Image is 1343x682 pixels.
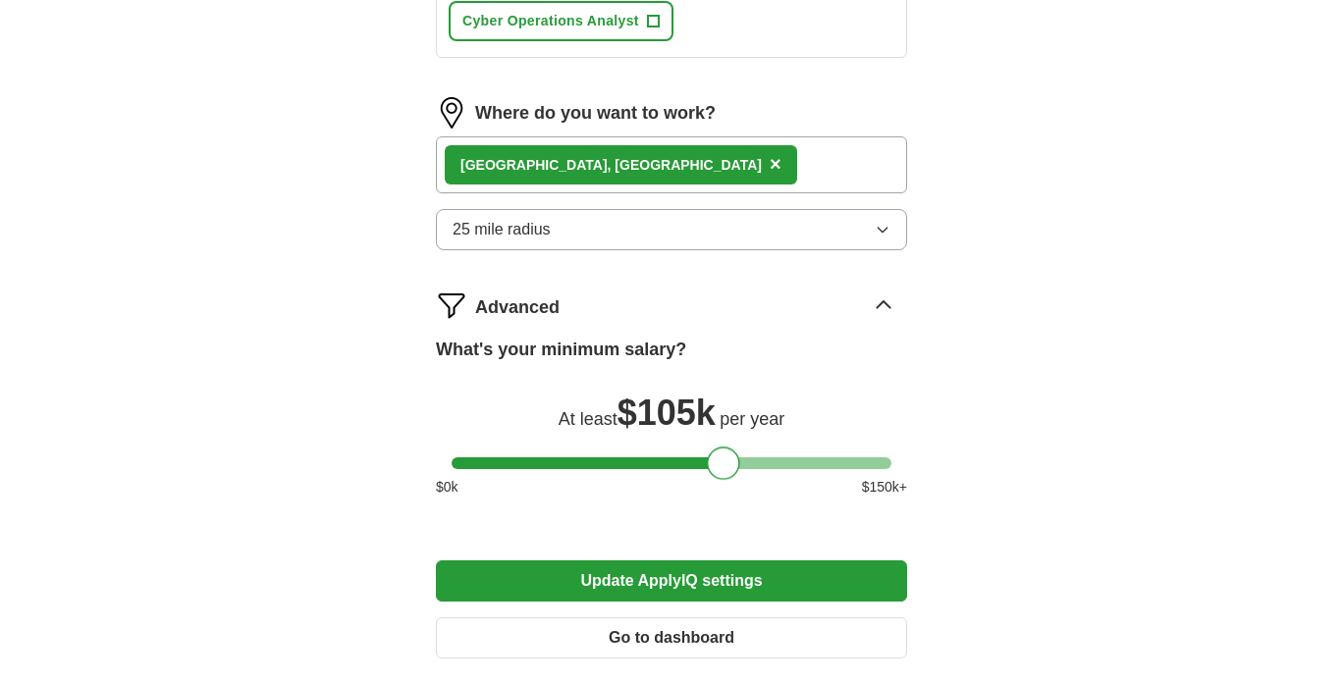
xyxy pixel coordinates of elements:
label: What's your minimum salary? [436,337,686,363]
span: $ 0 k [436,477,458,498]
span: $ 105k [618,393,716,433]
label: Where do you want to work? [475,100,716,127]
div: [GEOGRAPHIC_DATA], [GEOGRAPHIC_DATA] [460,155,762,176]
span: Cyber Operations Analyst [462,11,639,31]
img: location.png [436,97,467,129]
button: Update ApplyIQ settings [436,560,907,602]
span: × [770,153,781,175]
span: At least [559,409,618,429]
button: × [770,150,781,180]
span: per year [720,409,784,429]
button: Go to dashboard [436,617,907,658]
button: Cyber Operations Analyst [449,1,673,41]
img: filter [436,289,467,321]
span: $ 150 k+ [862,477,907,498]
button: 25 mile radius [436,209,907,250]
span: Advanced [475,294,560,321]
span: 25 mile radius [453,218,551,241]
